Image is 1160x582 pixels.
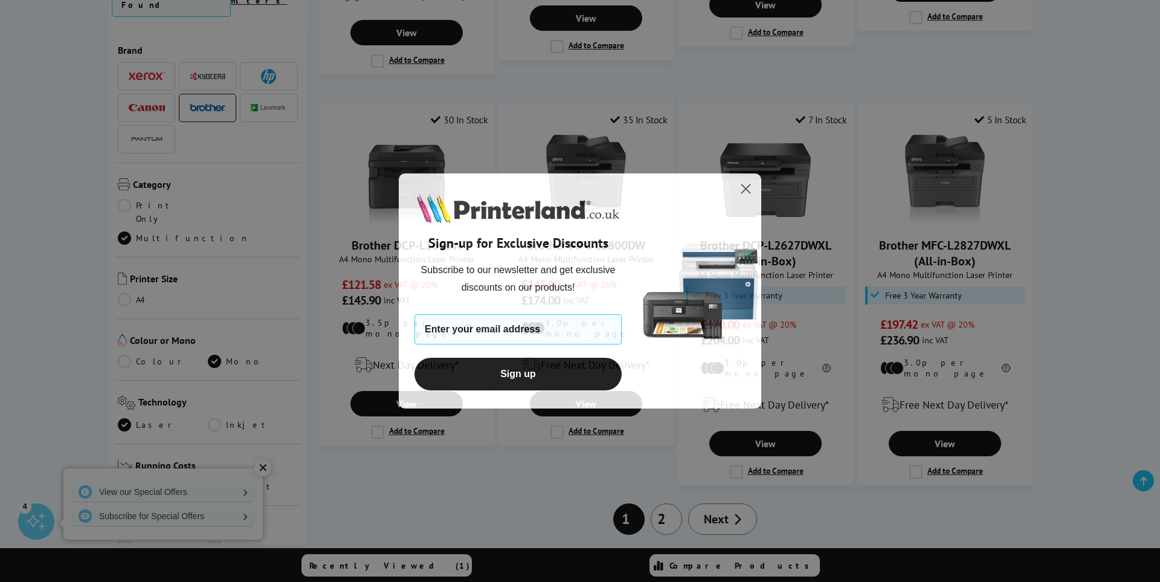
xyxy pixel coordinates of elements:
[428,234,608,251] span: Sign-up for Exclusive Discounts
[414,192,622,225] img: Printerland.co.uk
[414,358,622,390] button: Sign up
[421,265,616,292] span: Subscribe to our newsletter and get exclusive discounts on our products!
[735,178,756,199] button: Close dialog
[414,314,622,344] input: Enter your email address
[640,173,761,409] img: 5290a21f-4df8-4860-95f4-ea1e8d0e8904.png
